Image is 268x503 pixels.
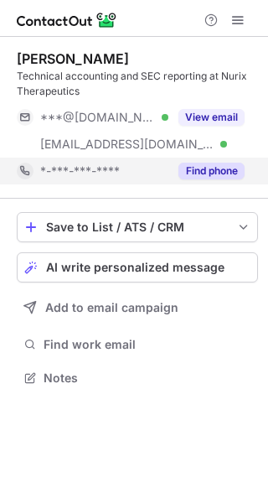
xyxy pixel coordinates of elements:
[17,10,117,30] img: ContactOut v5.3.10
[44,371,251,386] span: Notes
[17,252,258,283] button: AI write personalized message
[17,366,258,390] button: Notes
[40,137,214,152] span: [EMAIL_ADDRESS][DOMAIN_NAME]
[17,50,129,67] div: [PERSON_NAME]
[17,212,258,242] button: save-profile-one-click
[178,109,245,126] button: Reveal Button
[46,261,224,274] span: AI write personalized message
[46,220,229,234] div: Save to List / ATS / CRM
[17,293,258,323] button: Add to email campaign
[17,333,258,356] button: Find work email
[17,69,258,99] div: Technical accounting and SEC reporting at Nurix Therapeutics
[44,337,251,352] span: Find work email
[45,301,178,314] span: Add to email campaign
[178,163,245,179] button: Reveal Button
[40,110,156,125] span: ***@[DOMAIN_NAME]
